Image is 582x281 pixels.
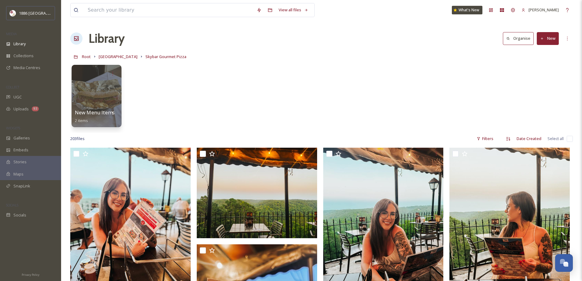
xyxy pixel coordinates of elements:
[82,53,91,60] a: Root
[75,110,115,123] a: New Menu Items2 items
[452,6,482,14] a: What's New
[6,85,19,89] span: COLLECT
[32,106,39,111] div: 93
[75,109,115,116] span: New Menu Items
[529,7,559,13] span: [PERSON_NAME]
[474,133,496,145] div: Filters
[13,171,24,177] span: Maps
[13,183,30,189] span: SnapLink
[99,54,137,59] span: [GEOGRAPHIC_DATA]
[13,159,27,165] span: Stories
[89,29,125,48] a: Library
[22,273,39,277] span: Privacy Policy
[6,203,18,207] span: SOCIALS
[13,212,26,218] span: Socials
[276,4,311,16] a: View all files
[514,133,544,145] div: Date Created
[145,53,186,60] a: Skybar Gourmet Pizza
[13,41,26,47] span: Library
[547,136,564,142] span: Select all
[13,147,28,153] span: Embeds
[85,3,254,17] input: Search your library
[19,10,67,16] span: 1886 [GEOGRAPHIC_DATA]
[197,148,317,238] img: Kla_meatsworld Skybar (2).jpg
[13,65,40,71] span: Media Centres
[555,254,573,272] button: Open Chat
[537,32,559,45] button: New
[518,4,562,16] a: [PERSON_NAME]
[13,135,30,141] span: Galleries
[503,32,534,45] button: Organise
[503,32,537,45] a: Organise
[70,136,85,142] span: 203 file s
[13,94,22,100] span: UGC
[6,126,20,130] span: WIDGETS
[82,54,91,59] span: Root
[145,54,186,59] span: Skybar Gourmet Pizza
[13,53,34,59] span: Collections
[75,117,88,123] span: 2 items
[13,106,29,112] span: Uploads
[6,31,17,36] span: MEDIA
[99,53,137,60] a: [GEOGRAPHIC_DATA]
[10,10,16,16] img: logos.png
[22,271,39,278] a: Privacy Policy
